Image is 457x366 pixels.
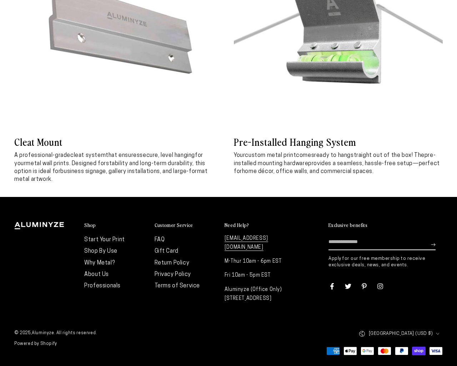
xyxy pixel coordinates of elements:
[155,272,191,277] a: Privacy Policy
[328,256,443,268] p: Apply for our free membership to receive exclusive deals, news, and events.
[155,248,179,254] a: Gift Card
[225,271,287,280] p: Fri 10am - 5pm EST
[14,152,223,184] p: A professional-grade that ensures for your . Designed for , this option is ideal for .
[32,331,54,335] a: Aluminyze
[242,169,372,174] strong: home décor, office walls, and commercial spaces
[14,169,208,182] strong: business signage, gallery installations, and large-format metal artwork
[431,234,436,256] button: Subscribe
[225,222,287,229] summary: Need Help?
[155,260,190,266] a: Return Policy
[106,161,192,167] strong: stability and long-term durability
[84,248,117,254] a: Shop By Use
[225,285,287,303] p: Aluminyze (Office Only) [STREET_ADDRESS]
[155,283,200,289] a: Terms of Service
[155,222,217,229] summary: Customer Service
[328,222,443,229] summary: Exclusive benefits
[84,222,96,228] h2: Shop
[14,135,223,148] h3: Cleat Mount
[140,153,195,158] strong: secure, level hanging
[225,257,287,266] p: M-Thur 10am - 6pm EST
[328,222,367,228] h2: Exclusive benefits
[225,236,268,251] a: [EMAIL_ADDRESS][DOMAIN_NAME]
[314,153,351,158] strong: ready to hang
[84,272,109,277] a: About Us
[84,260,115,266] a: Why Metal?
[234,152,443,175] p: Your comes straight out of the box! The provides a seamless, hassle-free setup—perfect for .
[369,330,433,338] span: [GEOGRAPHIC_DATA] (USD $)
[84,237,125,243] a: Start Your Print
[359,326,443,341] button: [GEOGRAPHIC_DATA] (USD $)
[70,153,106,158] strong: cleat system
[14,342,57,346] a: Powered by Shopify
[155,222,193,228] h2: Customer Service
[245,153,296,158] strong: custom metal print
[84,283,121,289] a: Professionals
[84,222,147,229] summary: Shop
[225,222,249,228] h2: Need Help?
[14,328,228,339] small: © 2025, . All rights reserved.
[155,237,165,243] a: FAQ
[234,135,443,148] h3: Pre-Installed Hanging System
[234,153,436,166] strong: pre-installed mounting hardware
[26,161,69,167] strong: metal wall prints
